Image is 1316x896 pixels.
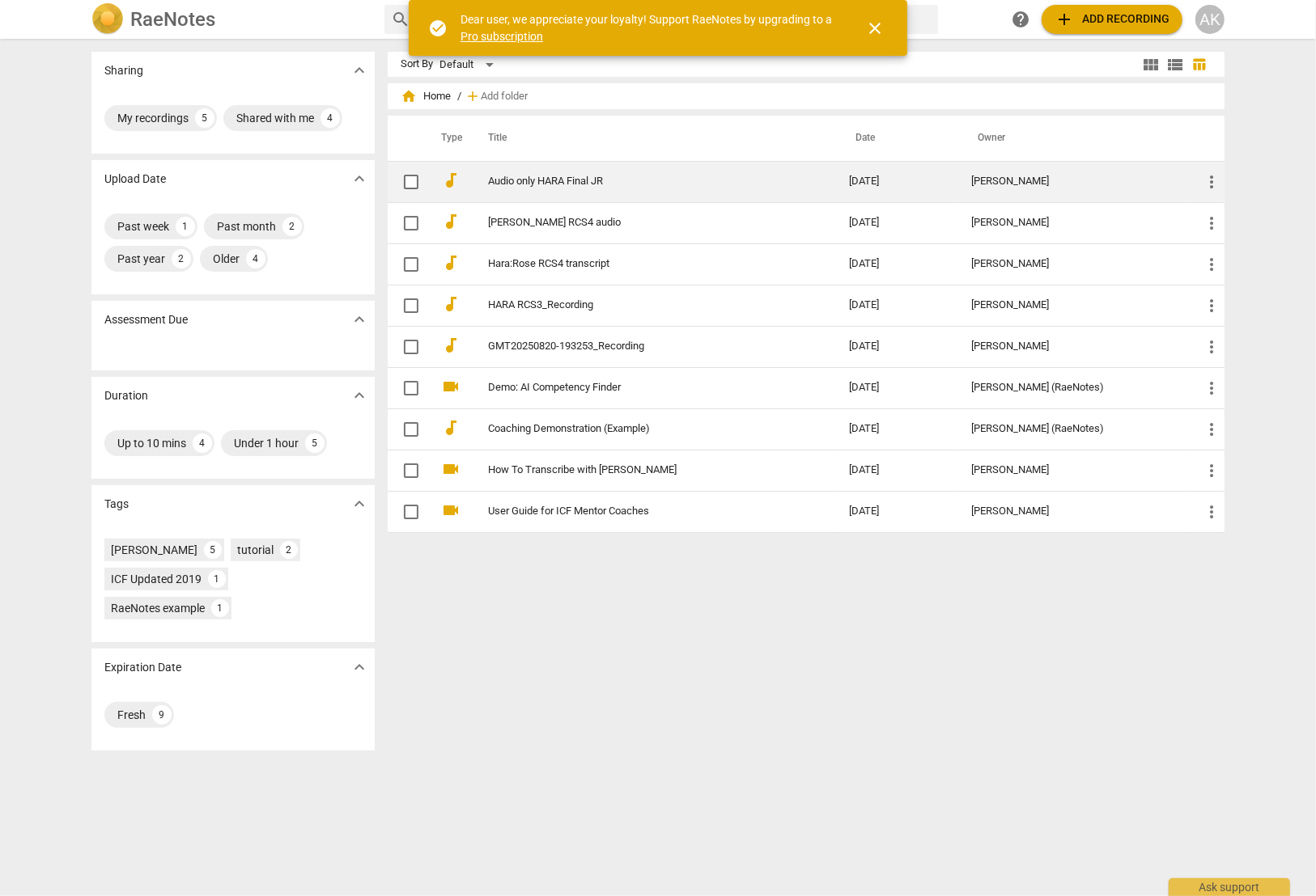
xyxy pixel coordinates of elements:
span: view_module [1141,55,1161,74]
button: Table view [1187,53,1212,77]
div: 4 [193,433,212,453]
div: 1 [176,217,195,236]
div: [PERSON_NAME] [111,542,197,558]
td: [DATE] [836,161,958,202]
div: [PERSON_NAME] [971,258,1176,270]
span: more_vert [1202,213,1221,233]
div: Past month [217,218,276,235]
span: more_vert [1202,420,1221,439]
span: add [1055,10,1074,29]
button: Show more [347,383,371,408]
span: expand_more [350,494,369,514]
p: Expiration Date [104,659,181,676]
td: [DATE] [836,450,958,491]
p: Upload Date [104,171,166,188]
span: Home [401,88,451,104]
span: check_circle [428,19,448,38]
div: Up to 10 mins [117,435,186,451]
div: 4 [246,249,265,268]
button: Show more [347,58,371,82]
p: Assessment Due [104,311,188,328]
span: close [865,19,885,38]
a: LogoRaeNotes [91,3,371,36]
span: videocam [441,459,461,479]
div: tutorial [237,542,274,558]
td: [DATE] [836,243,958,285]
a: Coaching Demonstration (Example) [488,423,791,435]
span: expand_more [350,61,369,80]
div: [PERSON_NAME] (RaeNotes) [971,382,1176,394]
p: Tags [104,496,129,513]
div: 1 [211,599,229,617]
span: view_list [1165,55,1185,74]
span: Add recording [1055,10,1170,29]
button: Show more [347,307,371,332]
p: Duration [104,387,148,404]
a: Demo: AI Competency Finder [488,382,791,394]
span: / [457,91,461,103]
span: audiotrack [441,171,461,190]
a: Audio only HARA Final JR [488,175,791,188]
span: audiotrack [441,253,461,273]
button: List view [1163,53,1187,77]
div: [PERSON_NAME] [971,299,1176,311]
div: [PERSON_NAME] [971,464,1176,476]
td: [DATE] [836,326,958,367]
span: audiotrack [441,336,461,355]
div: 2 [282,217,302,236]
div: 5 [195,108,214,128]
div: My recordings [117,110,189,126]
span: more_vert [1202,255,1221,274]
th: Type [428,116,469,161]
div: Past year [117,251,165,267]
div: RaeNotes example [111,600,205,616]
button: Upload [1042,5,1182,34]
span: more_vert [1202,296,1221,315]
span: Add folder [481,91,528,103]
div: ICF Updated 2019 [111,571,202,587]
span: videocam [441,377,461,396]
div: 1 [208,570,226,588]
span: more_vert [1202,172,1221,192]
button: AK [1195,5,1225,34]
div: [PERSON_NAME] [971,340,1176,353]
div: [PERSON_NAME] [971,217,1176,229]
span: expand_more [350,169,369,188]
div: 5 [305,433,325,453]
button: Close [855,9,894,48]
span: audiotrack [441,212,461,231]
div: 4 [321,108,340,128]
div: [PERSON_NAME] [971,505,1176,518]
td: [DATE] [836,285,958,326]
span: audiotrack [441,418,461,437]
td: [DATE] [836,491,958,532]
a: Hara:Rose RCS4 transcript [488,258,791,270]
div: [PERSON_NAME] (RaeNotes) [971,423,1176,435]
span: more_vert [1202,461,1221,480]
span: more_vert [1202,378,1221,398]
button: Show more [347,655,371,679]
div: 9 [152,705,172,725]
div: [PERSON_NAME] [971,175,1176,188]
p: Sharing [104,62,143,79]
div: Shared with me [236,110,314,126]
span: more_vert [1202,337,1221,357]
div: Fresh [117,707,146,723]
span: search [391,10,410,29]
button: Tile view [1139,53,1163,77]
div: Dear user, we appreciate your loyalty! Support RaeNotes by upgrading to a [461,11,836,44]
div: 2 [280,541,298,559]
div: Default [439,52,499,78]
div: Sort By [401,58,433,70]
div: Under 1 hour [234,435,299,451]
span: more_vert [1202,502,1221,522]
span: expand_more [350,657,369,677]
span: expand_more [350,386,369,405]
img: Logo [91,3,124,36]
span: home [401,88,417,104]
a: [PERSON_NAME] RCS4 audio [488,217,791,229]
a: GMT20250820-193253_Recording [488,340,791,353]
div: Ask support [1169,878,1290,896]
th: Owner [958,116,1189,161]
